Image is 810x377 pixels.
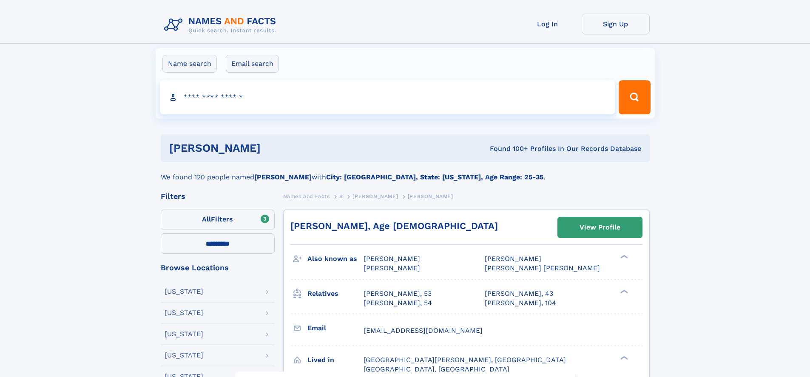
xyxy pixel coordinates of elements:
[161,210,275,230] label: Filters
[408,193,453,199] span: [PERSON_NAME]
[254,173,312,181] b: [PERSON_NAME]
[364,255,420,263] span: [PERSON_NAME]
[307,286,364,301] h3: Relatives
[165,288,203,295] div: [US_STATE]
[618,254,628,260] div: ❯
[161,162,650,182] div: We found 120 people named with .
[582,14,650,34] a: Sign Up
[283,191,330,201] a: Names and Facts
[618,355,628,360] div: ❯
[558,217,642,238] a: View Profile
[352,193,398,199] span: [PERSON_NAME]
[485,264,600,272] span: [PERSON_NAME] [PERSON_NAME]
[165,352,203,359] div: [US_STATE]
[339,193,343,199] span: B
[165,331,203,337] div: [US_STATE]
[169,143,375,153] h1: [PERSON_NAME]
[161,14,283,37] img: Logo Names and Facts
[290,221,498,231] a: [PERSON_NAME], Age [DEMOGRAPHIC_DATA]
[326,173,543,181] b: City: [GEOGRAPHIC_DATA], State: [US_STATE], Age Range: 25-35
[307,252,364,266] h3: Also known as
[160,80,615,114] input: search input
[352,191,398,201] a: [PERSON_NAME]
[226,55,279,73] label: Email search
[619,80,650,114] button: Search Button
[485,289,553,298] a: [PERSON_NAME], 43
[364,289,432,298] a: [PERSON_NAME], 53
[375,144,641,153] div: Found 100+ Profiles In Our Records Database
[364,326,483,334] span: [EMAIL_ADDRESS][DOMAIN_NAME]
[162,55,217,73] label: Name search
[618,289,628,294] div: ❯
[364,356,566,364] span: [GEOGRAPHIC_DATA][PERSON_NAME], [GEOGRAPHIC_DATA]
[307,353,364,367] h3: Lived in
[161,264,275,272] div: Browse Locations
[485,298,556,308] a: [PERSON_NAME], 104
[514,14,582,34] a: Log In
[364,264,420,272] span: [PERSON_NAME]
[485,255,541,263] span: [PERSON_NAME]
[339,191,343,201] a: B
[165,309,203,316] div: [US_STATE]
[364,298,432,308] a: [PERSON_NAME], 54
[364,365,509,373] span: [GEOGRAPHIC_DATA], [GEOGRAPHIC_DATA]
[307,321,364,335] h3: Email
[580,218,620,237] div: View Profile
[161,193,275,200] div: Filters
[202,215,211,223] span: All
